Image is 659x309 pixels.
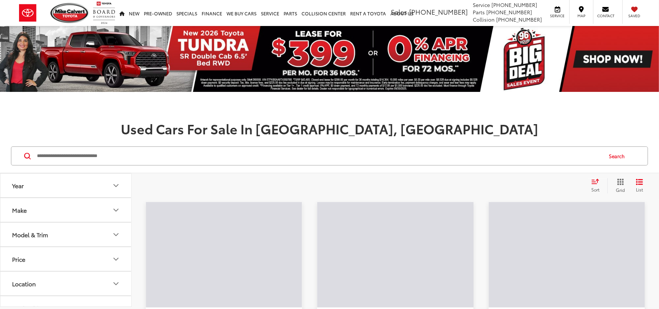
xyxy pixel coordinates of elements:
[591,186,599,193] span: Sort
[491,1,537,8] span: [PHONE_NUMBER]
[636,186,643,193] span: List
[473,16,495,23] span: Collision
[112,230,120,239] div: Model & Trim
[626,13,643,18] span: Saved
[36,147,602,165] input: Search by Make, Model, or Keyword
[50,3,89,23] img: Mike Calvert Toyota
[112,181,120,190] div: Year
[0,198,132,222] button: MakeMake
[549,13,566,18] span: Service
[112,206,120,215] div: Make
[473,8,485,16] span: Parts
[12,206,27,213] div: Make
[409,7,468,16] span: [PHONE_NUMBER]
[486,8,532,16] span: [PHONE_NUMBER]
[112,279,120,288] div: Location
[0,223,132,246] button: Model & TrimModel & Trim
[12,231,48,238] div: Model & Trim
[607,178,630,193] button: Grid View
[112,255,120,264] div: Price
[0,174,132,197] button: YearYear
[473,1,490,8] span: Service
[630,178,649,193] button: List View
[573,13,589,18] span: Map
[602,147,635,165] button: Search
[597,13,614,18] span: Contact
[0,247,132,271] button: PricePrice
[12,280,36,287] div: Location
[12,182,24,189] div: Year
[0,272,132,295] button: LocationLocation
[616,187,625,193] span: Grid
[496,16,542,23] span: [PHONE_NUMBER]
[12,256,25,263] div: Price
[588,178,607,193] button: Select sort value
